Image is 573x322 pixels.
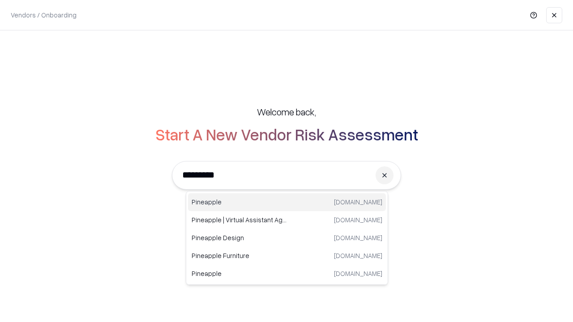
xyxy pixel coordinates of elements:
[155,125,418,143] h2: Start A New Vendor Risk Assessment
[192,251,287,260] p: Pineapple Furniture
[192,269,287,278] p: Pineapple
[192,197,287,207] p: Pineapple
[334,233,382,242] p: [DOMAIN_NAME]
[11,10,77,20] p: Vendors / Onboarding
[334,215,382,225] p: [DOMAIN_NAME]
[334,251,382,260] p: [DOMAIN_NAME]
[186,191,388,285] div: Suggestions
[334,269,382,278] p: [DOMAIN_NAME]
[334,197,382,207] p: [DOMAIN_NAME]
[192,233,287,242] p: Pineapple Design
[192,215,287,225] p: Pineapple | Virtual Assistant Agency
[257,106,316,118] h5: Welcome back,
